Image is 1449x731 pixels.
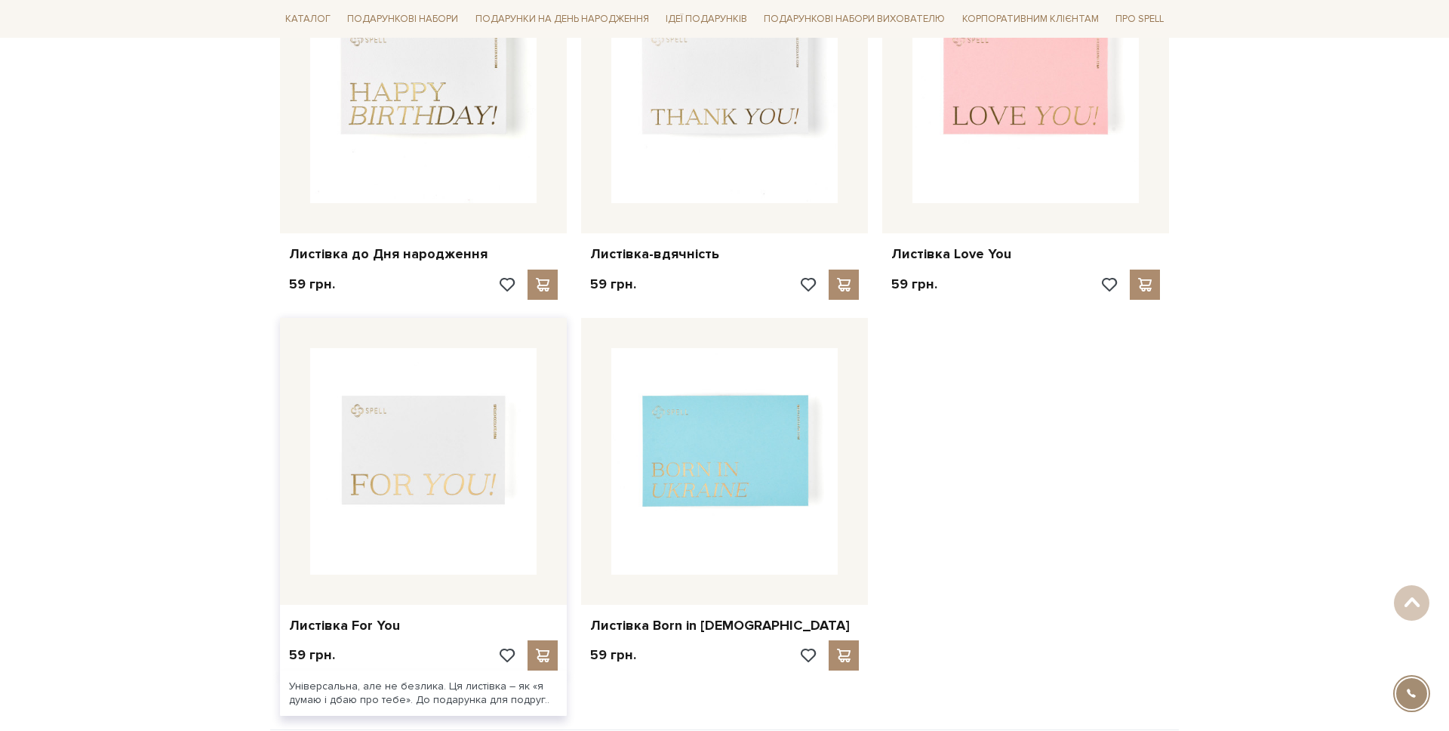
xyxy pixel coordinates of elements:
[590,646,636,664] p: 59 грн.
[891,276,937,293] p: 59 грн.
[758,6,951,32] a: Подарункові набори вихователю
[611,348,838,575] img: Листівка Born in Ukraine
[956,6,1105,32] a: Корпоративним клієнтам
[280,671,567,716] div: Універсальна, але не безлика. Ця листівка – як «я думаю і дбаю про тебе». До подарунка для подруг..
[590,617,859,634] a: Листівка Born in [DEMOGRAPHIC_DATA]
[310,348,537,575] img: Листівка For You
[279,8,337,31] a: Каталог
[341,8,464,31] a: Подарункові набори
[289,646,335,664] p: 59 грн.
[469,8,655,31] a: Подарунки на День народження
[1109,8,1170,31] a: Про Spell
[289,617,558,634] a: Листівка For You
[660,8,753,31] a: Ідеї подарунків
[891,245,1160,263] a: Листівка Love You
[289,245,558,263] a: Листівка до Дня народження
[289,276,335,293] p: 59 грн.
[590,245,859,263] a: Листівка-вдячність
[590,276,636,293] p: 59 грн.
